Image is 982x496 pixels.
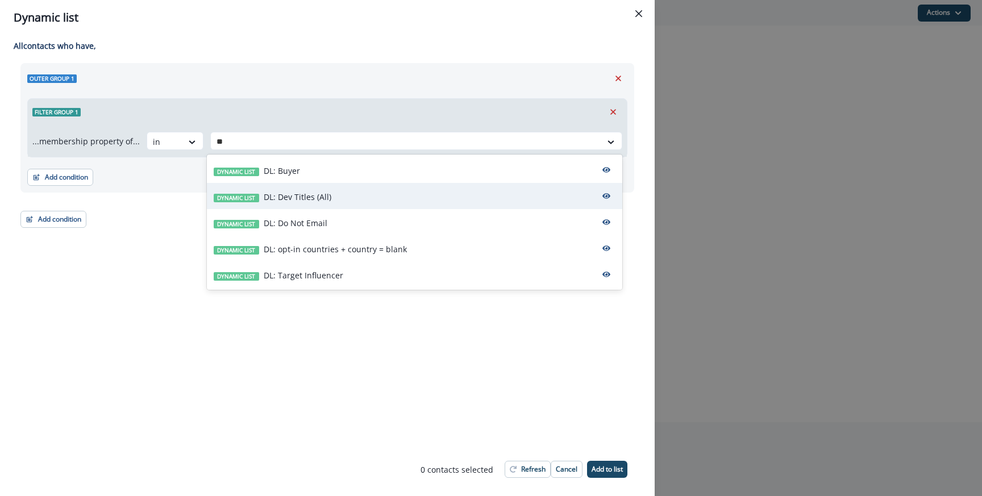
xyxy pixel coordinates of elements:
div: Dynamic list [14,9,641,26]
p: DL: Target Influencer [264,269,343,281]
button: preview [597,214,615,231]
button: Add condition [20,211,86,228]
p: All contact s who have, [14,40,634,52]
p: Cancel [556,465,577,473]
button: Close [630,5,648,23]
button: Add condition [27,169,93,186]
span: Outer group 1 [27,74,77,83]
p: DL: Buyer [264,165,300,177]
span: Dynamic list [214,220,259,228]
p: DL: opt-in countries + country = blank [264,243,407,255]
span: Dynamic list [214,194,259,202]
p: ...membership property of... [32,135,140,147]
span: Dynamic list [214,272,259,281]
p: DL: Do Not Email [264,217,327,229]
span: Dynamic list [214,168,259,176]
button: preview [597,240,615,257]
p: Add to list [592,465,623,473]
span: Dynamic list [214,246,259,255]
p: DL: Dev Titles (All) [264,191,331,203]
button: Refresh [505,461,551,478]
button: preview [597,187,615,205]
button: Cancel [551,461,582,478]
button: Add to list [587,461,627,478]
p: Refresh [521,465,546,473]
p: 0 contact s selected [421,464,493,476]
button: preview [597,266,615,283]
button: Remove [604,103,622,120]
button: preview [597,161,615,178]
span: Filter group 1 [32,108,81,116]
button: Remove [609,70,627,87]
